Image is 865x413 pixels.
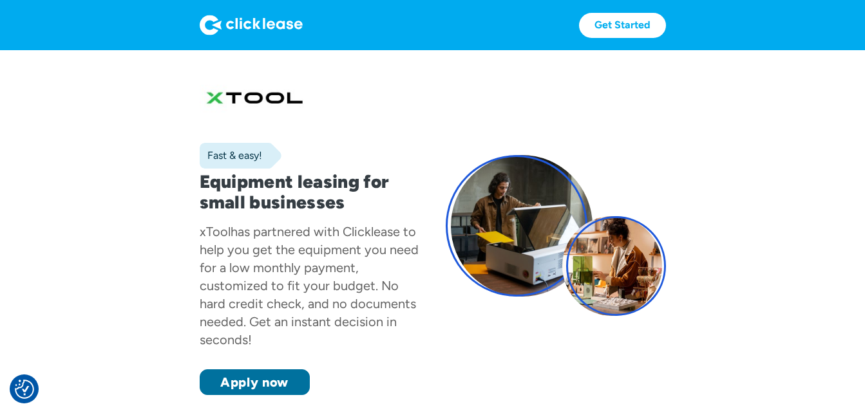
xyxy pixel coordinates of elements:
[15,380,34,399] img: Revisit consent button
[15,380,34,399] button: Consent Preferences
[200,224,419,347] div: has partnered with Clicklease to help you get the equipment you need for a low monthly payment, c...
[200,171,420,212] h1: Equipment leasing for small businesses
[200,369,310,395] a: Apply now
[200,15,303,35] img: Logo
[200,149,262,162] div: Fast & easy!
[579,13,666,38] a: Get Started
[200,224,231,239] div: xTool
